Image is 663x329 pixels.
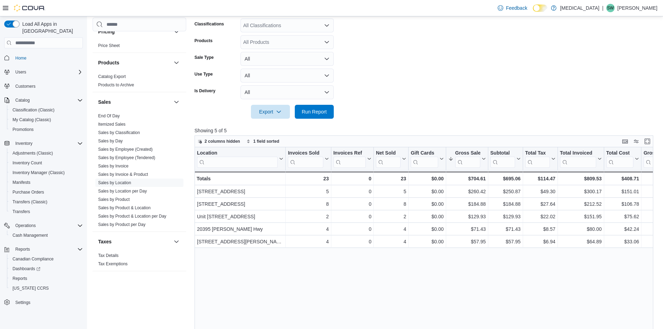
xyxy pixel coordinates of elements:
[560,150,596,168] div: Total Invoiced
[490,200,521,208] div: $184.88
[195,71,213,77] label: Use Type
[197,187,283,196] div: [STREET_ADDRESS]
[98,99,171,105] button: Sales
[333,150,371,168] button: Invoices Ref
[13,266,40,272] span: Dashboards
[197,212,283,221] div: Unit [STREET_ADDRESS]
[13,127,34,132] span: Promotions
[606,150,639,168] button: Total Cost
[13,189,44,195] span: Purchase Orders
[10,284,83,292] span: Washington CCRS
[376,174,406,183] div: 23
[10,125,37,134] a: Promotions
[7,178,86,187] button: Manifests
[13,107,55,113] span: Classification (Classic)
[15,141,32,146] span: Inventory
[376,237,406,246] div: 4
[13,53,83,62] span: Home
[15,300,30,305] span: Settings
[13,256,54,262] span: Canadian Compliance
[10,159,83,167] span: Inventory Count
[7,115,86,125] button: My Catalog (Classic)
[98,28,171,35] button: Pricing
[10,265,43,273] a: Dashboards
[302,108,327,115] span: Run Report
[333,150,365,157] div: Invoices Ref
[376,212,406,221] div: 2
[333,225,371,233] div: 0
[15,84,35,89] span: Customers
[98,130,140,135] a: Sales by Classification
[13,199,47,205] span: Transfers (Classic)
[525,200,555,208] div: $27.64
[10,255,56,263] a: Canadian Compliance
[1,221,86,230] button: Operations
[98,138,123,144] span: Sales by Day
[172,58,181,67] button: Products
[98,43,120,48] span: Price Sheet
[606,150,633,157] div: Total Cost
[13,245,33,253] button: Reports
[448,225,486,233] div: $71.43
[13,160,42,166] span: Inventory Count
[98,74,126,79] a: Catalog Export
[240,85,334,99] button: All
[295,105,334,119] button: Run Report
[10,198,50,206] a: Transfers (Classic)
[13,276,27,281] span: Reports
[490,174,521,183] div: $695.06
[10,169,83,177] span: Inventory Manager (Classic)
[98,253,119,258] span: Tax Details
[10,231,50,240] a: Cash Management
[448,150,486,168] button: Gross Sales
[13,298,33,307] a: Settings
[411,200,444,208] div: $0.00
[98,122,126,127] span: Itemized Sales
[7,230,86,240] button: Cash Management
[7,148,86,158] button: Adjustments (Classic)
[98,213,166,219] span: Sales by Product & Location per Day
[240,52,334,66] button: All
[606,237,639,246] div: $33.06
[195,127,658,134] p: Showing 5 of 5
[197,150,283,168] button: Location
[606,4,615,12] div: Sonny Wong
[376,150,401,157] div: Net Sold
[98,155,155,160] span: Sales by Employee (Tendered)
[98,139,123,143] a: Sales by Day
[525,150,550,157] div: Total Tax
[411,212,444,221] div: $0.00
[195,55,214,60] label: Sale Type
[525,237,555,246] div: $6.94
[376,200,406,208] div: 8
[197,174,283,183] div: Totals
[93,112,186,232] div: Sales
[255,105,286,119] span: Export
[643,137,652,146] button: Enter fullscreen
[15,246,30,252] span: Reports
[448,174,486,183] div: $704.61
[7,105,86,115] button: Classification (Classic)
[197,225,283,233] div: 20395 [PERSON_NAME] Hwy
[288,225,329,233] div: 4
[448,237,486,246] div: $57.95
[490,150,515,168] div: Subtotal
[288,237,329,246] div: 4
[288,200,329,208] div: 8
[560,150,596,157] div: Total Invoiced
[1,95,86,105] button: Catalog
[7,158,86,168] button: Inventory Count
[205,139,240,144] span: 2 columns hidden
[98,83,134,87] a: Products to Archive
[455,150,480,157] div: Gross Sales
[606,200,639,208] div: $106.78
[7,168,86,178] button: Inventory Manager (Classic)
[7,264,86,274] a: Dashboards
[333,200,371,208] div: 0
[606,150,633,168] div: Total Cost
[324,23,330,28] button: Open list of options
[19,21,83,34] span: Load All Apps in [GEOGRAPHIC_DATA]
[288,187,329,196] div: 5
[495,1,530,15] a: Feedback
